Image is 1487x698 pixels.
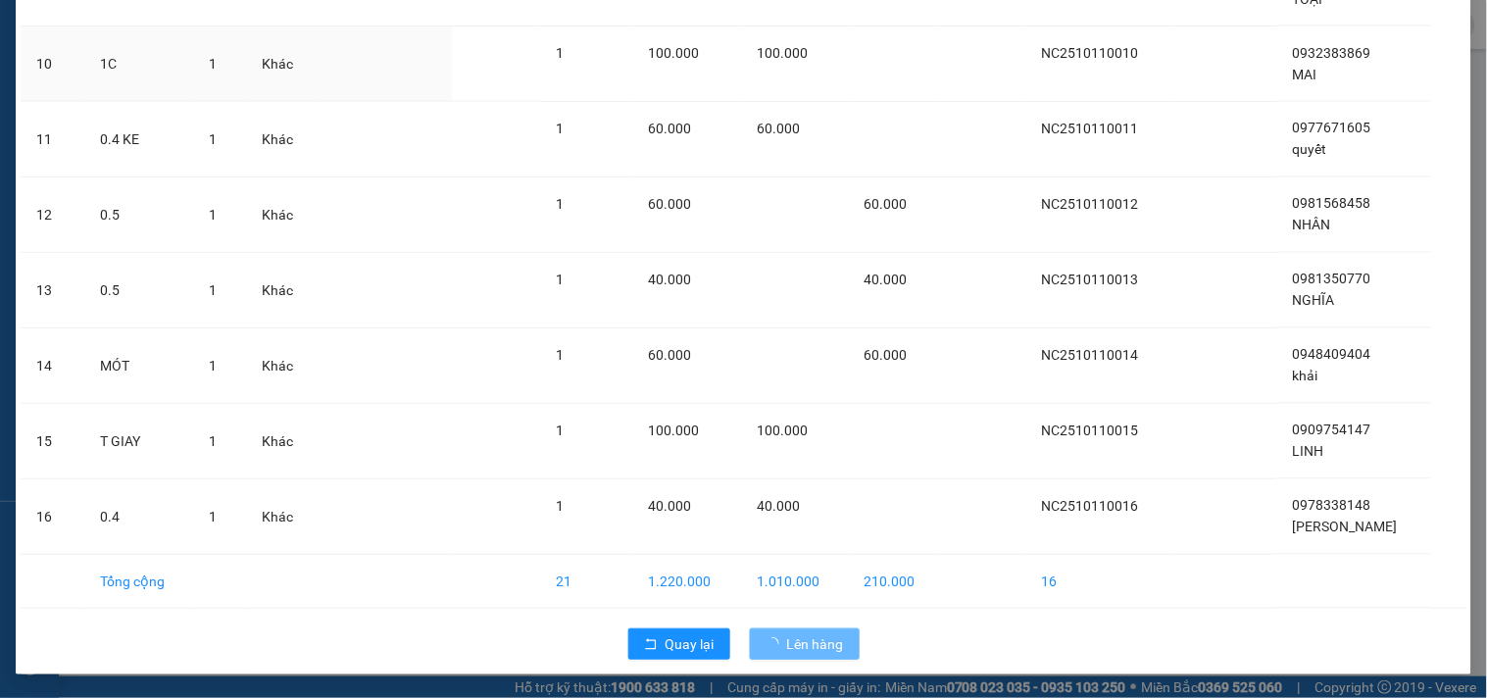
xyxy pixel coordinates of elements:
[1293,142,1327,158] span: quyết
[766,637,787,651] span: loading
[628,628,730,660] button: rollbackQuay lại
[1293,520,1398,535] span: [PERSON_NAME]
[556,498,564,514] span: 1
[848,555,941,609] td: 210.000
[246,404,317,479] td: Khác
[556,45,564,61] span: 1
[1293,423,1371,438] span: 0909754147
[25,25,123,123] img: logo.jpg
[556,347,564,363] span: 1
[1042,196,1139,212] span: NC2510110012
[84,328,193,404] td: MÓT
[758,423,809,438] span: 100.000
[1293,67,1317,82] span: MAI
[246,177,317,253] td: Khác
[556,196,564,212] span: 1
[632,555,742,609] td: 1.220.000
[1042,272,1139,287] span: NC2510110013
[246,253,317,328] td: Khác
[648,423,699,438] span: 100.000
[84,253,193,328] td: 0.5
[84,555,193,609] td: Tổng cộng
[21,479,84,555] td: 16
[1026,555,1171,609] td: 16
[1293,272,1371,287] span: 0981350770
[183,48,819,73] li: 26 Phó Cơ Điều, Phường 12
[1293,121,1371,136] span: 0977671605
[84,26,193,102] td: 1C
[864,347,907,363] span: 60.000
[1293,293,1335,309] span: NGHĨA
[1293,218,1331,233] span: NHÂN
[1293,196,1371,212] span: 0981568458
[183,73,819,97] li: Hotline: 02839552959
[648,498,691,514] span: 40.000
[246,479,317,555] td: Khác
[1042,45,1139,61] span: NC2510110010
[1293,444,1324,460] span: LINH
[21,253,84,328] td: 13
[648,196,691,212] span: 60.000
[648,347,691,363] span: 60.000
[21,328,84,404] td: 14
[209,433,217,449] span: 1
[209,207,217,223] span: 1
[1293,369,1318,384] span: khải
[1042,498,1139,514] span: NC2510110016
[1293,45,1371,61] span: 0932383869
[750,628,860,660] button: Lên hàng
[540,555,632,609] td: 21
[21,404,84,479] td: 15
[1042,121,1139,136] span: NC2510110011
[209,56,217,72] span: 1
[1042,423,1139,438] span: NC2510110015
[25,142,272,174] b: GỬI : Trạm Năm Căn
[1293,347,1371,363] span: 0948409404
[644,637,658,653] span: rollback
[758,121,801,136] span: 60.000
[21,102,84,177] td: 11
[246,26,317,102] td: Khác
[556,272,564,287] span: 1
[209,131,217,147] span: 1
[864,196,907,212] span: 60.000
[556,121,564,136] span: 1
[556,423,564,438] span: 1
[209,282,217,298] span: 1
[209,509,217,524] span: 1
[246,328,317,404] td: Khác
[1042,347,1139,363] span: NC2510110014
[864,272,907,287] span: 40.000
[246,102,317,177] td: Khác
[758,498,801,514] span: 40.000
[84,102,193,177] td: 0.4 KE
[1293,498,1371,514] span: 0978338148
[84,479,193,555] td: 0.4
[84,177,193,253] td: 0.5
[758,45,809,61] span: 100.000
[648,121,691,136] span: 60.000
[787,633,844,655] span: Lên hàng
[209,358,217,374] span: 1
[648,45,699,61] span: 100.000
[666,633,715,655] span: Quay lại
[84,404,193,479] td: T GIAY
[742,555,848,609] td: 1.010.000
[648,272,691,287] span: 40.000
[21,177,84,253] td: 12
[21,26,84,102] td: 10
